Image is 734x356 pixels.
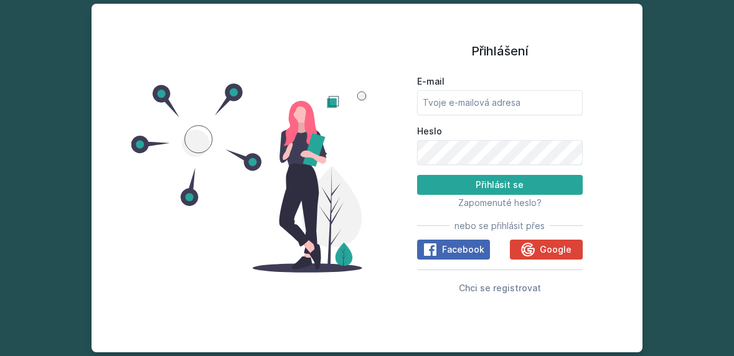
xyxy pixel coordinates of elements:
[417,75,583,88] label: E-mail
[417,125,583,138] label: Heslo
[459,283,541,293] span: Chci se registrovat
[459,280,541,295] button: Chci se registrovat
[417,175,583,195] button: Přihlásit se
[510,240,583,260] button: Google
[540,243,572,256] span: Google
[442,243,484,256] span: Facebook
[458,197,542,208] span: Zapomenuté heslo?
[417,42,583,60] h1: Přihlášení
[417,240,490,260] button: Facebook
[417,90,583,115] input: Tvoje e-mailová adresa
[454,220,545,232] span: nebo se přihlásit přes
